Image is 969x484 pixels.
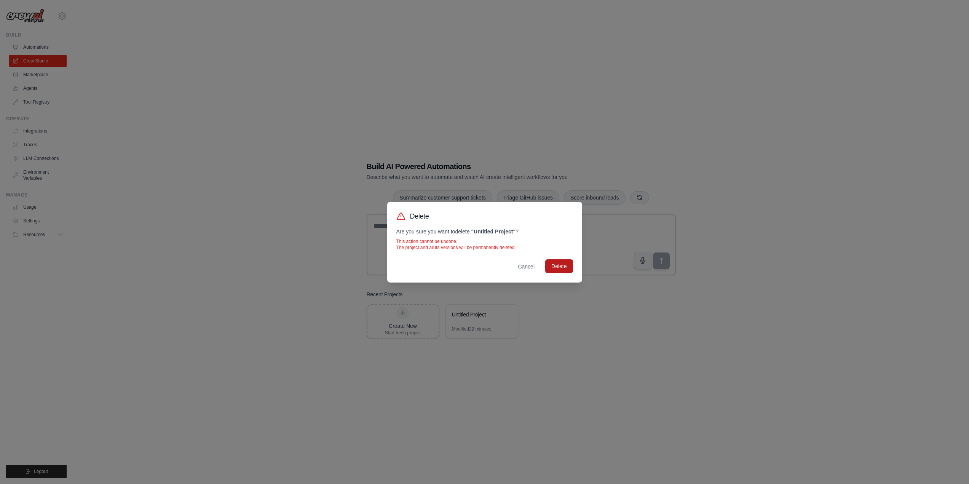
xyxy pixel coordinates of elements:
button: Cancel [512,260,541,273]
button: Delete [545,259,573,273]
h3: Delete [410,211,429,222]
p: The project and all its versions will be permanently deleted. [396,244,573,251]
strong: " Untitled Project " [471,228,516,235]
p: This action cannot be undone. [396,238,573,244]
p: Are you sure you want to delete ? [396,228,573,235]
